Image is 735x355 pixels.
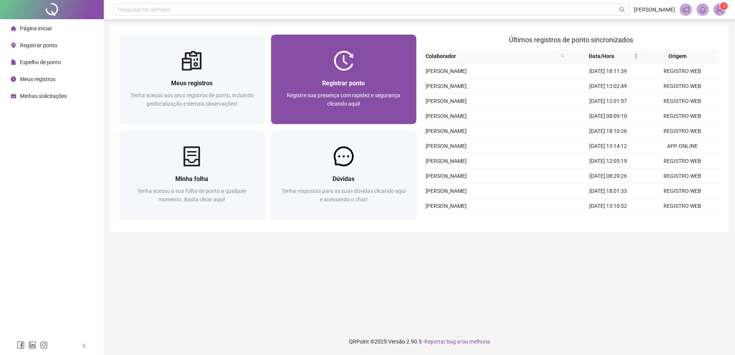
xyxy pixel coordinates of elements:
span: Dúvidas [333,175,354,182]
span: Colaborador [426,52,557,60]
td: [DATE] 12:01:57 [571,94,645,109]
footer: QRPoint © 2025 - 2.90.5 - [104,328,735,355]
span: search [560,54,565,58]
span: Reportar bug e/ou melhoria [424,338,490,345]
td: [DATE] 18:11:39 [571,64,645,79]
span: Últimos registros de ponto sincronizados [509,36,633,44]
td: REGISTRO WEB [645,184,720,199]
span: Registrar ponto [322,80,365,87]
td: [DATE] 08:29:26 [571,169,645,184]
sup: Atualize o seu contato no menu Meus Dados [720,2,728,10]
td: [DATE] 13:10:52 [571,199,645,214]
a: Minha folhaTenha acesso a sua folha de ponto a qualquer momento. Basta clicar aqui! [119,130,265,220]
span: instagram [40,341,48,349]
span: notification [682,6,689,13]
span: Registre sua presença com rapidez e segurança clicando aqui! [287,92,400,107]
span: [PERSON_NAME] [426,113,467,119]
td: REGISTRO WEB [645,124,720,139]
a: DúvidasTenha respostas para as suas dúvidas clicando aqui e acessando o chat! [271,130,417,220]
td: REGISTRO WEB [645,109,720,124]
span: clock-circle [11,76,16,82]
img: 90829 [714,4,725,15]
th: Data/Hora [568,49,641,64]
span: left [81,343,87,348]
span: environment [11,43,16,48]
span: bell [699,6,706,13]
span: 1 [723,3,725,9]
span: [PERSON_NAME] [426,188,467,194]
td: [DATE] 18:10:26 [571,124,645,139]
span: Meus registros [171,80,213,87]
span: Tenha respostas para as suas dúvidas clicando aqui e acessando o chat! [281,188,406,202]
td: REGISTRO WEB [645,214,720,229]
span: linkedin [28,341,36,349]
td: REGISTRO WEB [645,169,720,184]
span: Página inicial [20,25,52,32]
span: Meus registros [20,76,55,82]
span: home [11,26,16,31]
span: Tenha acesso aos seus registros de ponto, incluindo geolocalização e demais observações! [130,92,254,107]
span: Minha folha [175,175,208,182]
span: [PERSON_NAME] [426,68,467,74]
td: [DATE] 13:14:12 [571,139,645,154]
td: [DATE] 12:05:19 [571,154,645,169]
td: APP ONLINE [645,139,720,154]
span: [PERSON_NAME] [426,203,467,209]
span: Data/Hora [571,52,632,60]
td: REGISTRO WEB [645,154,720,169]
span: search [559,50,567,62]
span: Espelho de ponto [20,59,61,65]
span: facebook [17,341,25,349]
span: Minhas solicitações [20,93,67,99]
span: schedule [11,93,16,99]
span: Versão [388,338,405,345]
span: [PERSON_NAME] [426,173,467,179]
span: [PERSON_NAME] [426,143,467,149]
span: file [11,60,16,65]
td: [DATE] 13:02:49 [571,79,645,94]
span: Registrar ponto [20,42,57,48]
a: Meus registrosTenha acesso aos seus registros de ponto, incluindo geolocalização e demais observa... [119,35,265,124]
a: Registrar pontoRegistre sua presença com rapidez e segurança clicando aqui! [271,35,417,124]
td: REGISTRO WEB [645,64,720,79]
th: Origem [641,49,714,64]
span: search [619,7,625,13]
span: [PERSON_NAME] [426,83,467,89]
td: [DATE] 12:08:45 [571,214,645,229]
td: [DATE] 08:09:10 [571,109,645,124]
td: REGISTRO WEB [645,79,720,94]
td: [DATE] 18:01:33 [571,184,645,199]
td: REGISTRO WEB [645,94,720,109]
span: Tenha acesso a sua folha de ponto a qualquer momento. Basta clicar aqui! [137,188,246,202]
span: [PERSON_NAME] [426,128,467,134]
span: [PERSON_NAME] [426,98,467,104]
td: REGISTRO WEB [645,199,720,214]
span: [PERSON_NAME] [426,158,467,164]
span: [PERSON_NAME] [634,5,675,14]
